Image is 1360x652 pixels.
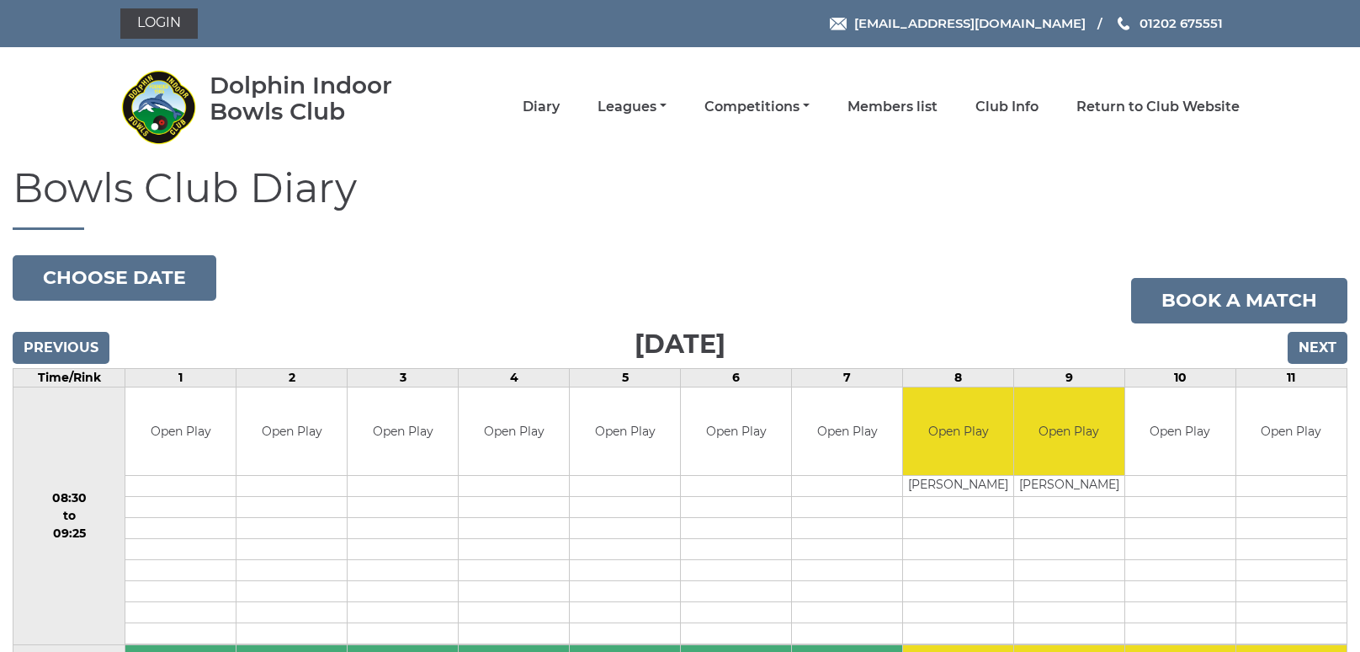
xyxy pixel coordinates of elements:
a: Members list [847,98,938,116]
div: Dolphin Indoor Bowls Club [210,72,441,125]
a: Return to Club Website [1076,98,1240,116]
a: Club Info [975,98,1039,116]
input: Next [1288,332,1347,364]
td: 2 [236,368,348,387]
td: 6 [681,368,792,387]
a: Diary [523,98,560,116]
td: Open Play [903,387,1013,476]
a: Login [120,8,198,39]
td: 08:30 to 09:25 [13,387,125,645]
td: 7 [792,368,903,387]
img: Dolphin Indoor Bowls Club [120,69,196,145]
td: Open Play [1014,387,1124,476]
a: Leagues [598,98,667,116]
td: [PERSON_NAME] [903,476,1013,497]
td: Open Play [792,387,902,476]
td: Open Play [125,387,236,476]
td: Open Play [681,387,791,476]
h1: Bowls Club Diary [13,166,1347,230]
td: 1 [125,368,236,387]
td: Time/Rink [13,368,125,387]
td: 4 [459,368,570,387]
span: [EMAIL_ADDRESS][DOMAIN_NAME] [854,15,1086,31]
td: 8 [903,368,1014,387]
td: Open Play [1125,387,1235,476]
td: 10 [1124,368,1235,387]
td: Open Play [459,387,569,476]
td: Open Play [1236,387,1347,476]
td: Open Play [570,387,680,476]
td: Open Play [236,387,347,476]
span: 01202 675551 [1140,15,1223,31]
td: 11 [1235,368,1347,387]
img: Email [830,18,847,30]
input: Previous [13,332,109,364]
img: Phone us [1118,17,1129,30]
td: 9 [1014,368,1125,387]
button: Choose date [13,255,216,301]
td: 3 [348,368,459,387]
td: 5 [570,368,681,387]
td: [PERSON_NAME] [1014,476,1124,497]
a: Book a match [1131,278,1347,323]
td: Open Play [348,387,458,476]
a: Competitions [704,98,810,116]
a: Email [EMAIL_ADDRESS][DOMAIN_NAME] [830,13,1086,33]
a: Phone us 01202 675551 [1115,13,1223,33]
